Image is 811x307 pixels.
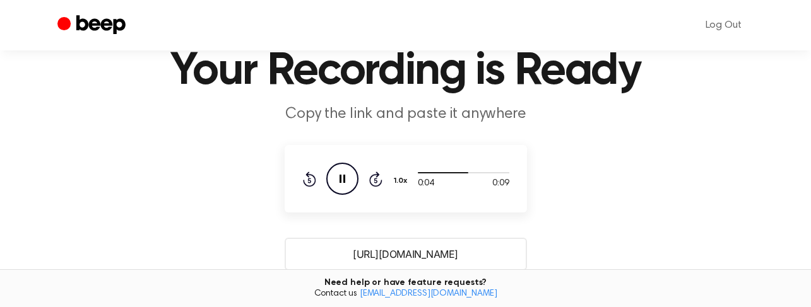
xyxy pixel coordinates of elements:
[8,289,803,300] span: Contact us
[492,177,509,190] span: 0:09
[393,170,412,192] button: 1.0x
[163,104,648,125] p: Copy the link and paste it anywhere
[83,49,729,94] h1: Your Recording is Ready
[693,10,754,40] a: Log Out
[418,177,434,190] span: 0:04
[57,13,129,38] a: Beep
[360,289,497,298] a: [EMAIL_ADDRESS][DOMAIN_NAME]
